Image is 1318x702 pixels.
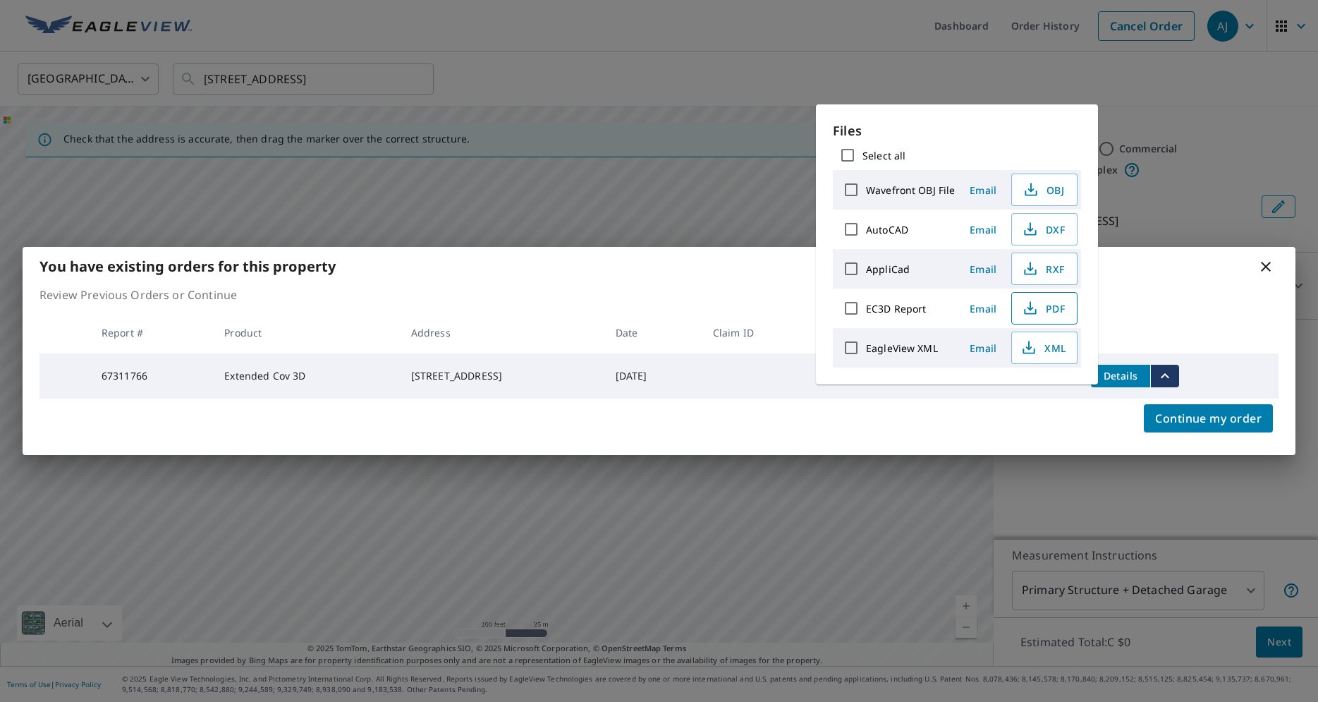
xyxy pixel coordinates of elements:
span: RXF [1020,260,1066,277]
button: Email [960,219,1006,241]
span: OBJ [1020,181,1066,198]
span: Email [966,183,1000,197]
label: AppliCad [866,262,910,276]
button: PDF [1011,292,1078,325]
button: OBJ [1011,174,1078,206]
button: Continue my order [1144,404,1273,432]
p: Files [833,121,1081,140]
button: DXF [1011,213,1078,246]
span: DXF [1020,221,1066,238]
label: AutoCAD [866,223,908,236]
span: Email [966,262,1000,276]
label: EagleView XML [866,341,938,355]
td: Extended Cov 3D [213,353,399,399]
b: You have existing orders for this property [39,257,336,276]
span: Details [1099,369,1142,382]
label: Wavefront OBJ File [866,183,955,197]
span: PDF [1020,300,1066,317]
button: detailsBtn-67311766 [1091,365,1150,387]
th: Address [400,312,604,353]
button: filesDropdownBtn-67311766 [1150,365,1179,387]
button: Email [960,298,1006,320]
button: Email [960,179,1006,201]
th: Claim ID [702,312,816,353]
div: [STREET_ADDRESS] [411,369,593,383]
span: XML [1020,339,1066,356]
span: Email [966,223,1000,236]
td: 67311766 [90,353,214,399]
button: Email [960,258,1006,280]
span: Continue my order [1155,409,1262,428]
td: [DATE] [604,353,702,399]
th: Date [604,312,702,353]
button: XML [1011,332,1078,364]
button: Email [960,337,1006,359]
th: Report # [90,312,214,353]
button: RXF [1011,253,1078,285]
th: Product [213,312,399,353]
label: Select all [862,149,905,162]
label: EC3D Report [866,302,926,315]
p: Review Previous Orders or Continue [39,286,1279,303]
span: Email [966,341,1000,355]
span: Email [966,302,1000,315]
